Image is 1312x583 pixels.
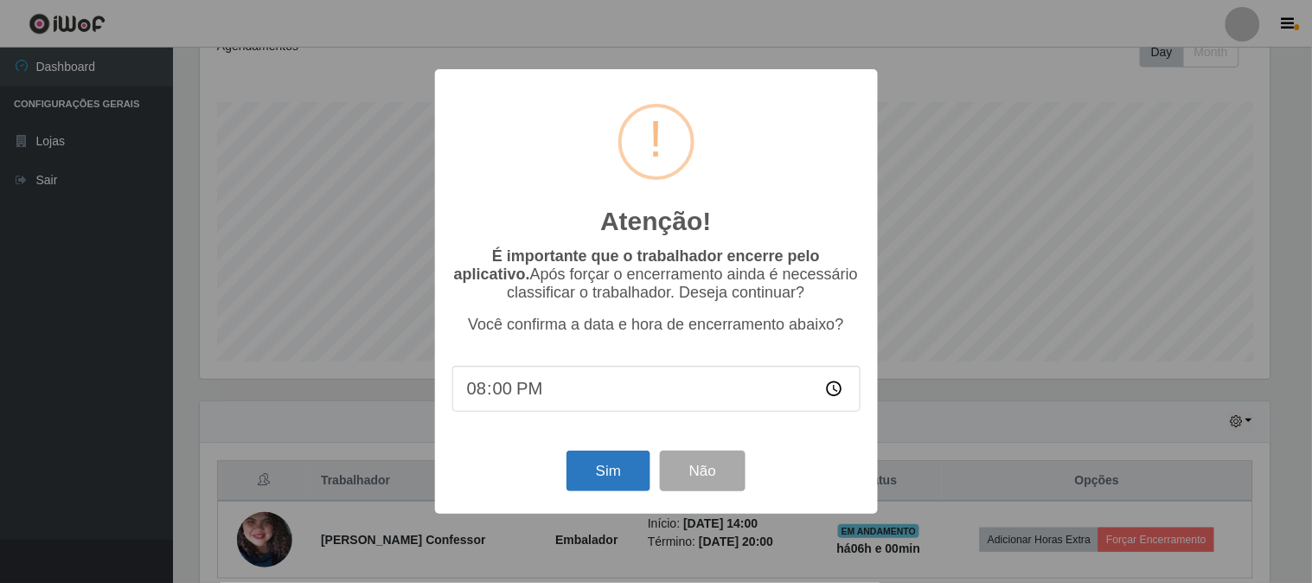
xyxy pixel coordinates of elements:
[566,451,650,491] button: Sim
[452,316,861,334] p: Você confirma a data e hora de encerramento abaixo?
[600,206,711,237] h2: Atenção!
[454,247,820,283] b: É importante que o trabalhador encerre pelo aplicativo.
[660,451,746,491] button: Não
[452,247,861,302] p: Após forçar o encerramento ainda é necessário classificar o trabalhador. Deseja continuar?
